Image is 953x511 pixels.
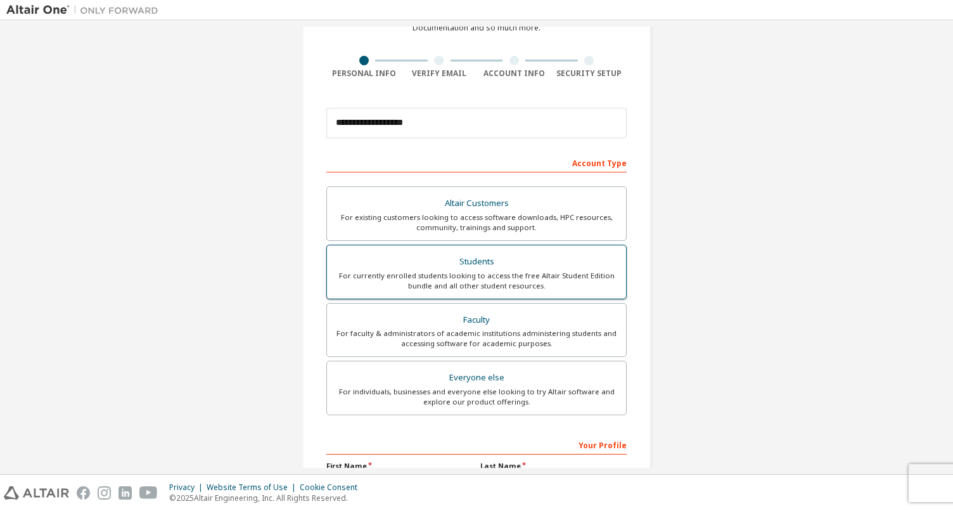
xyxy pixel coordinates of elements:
div: Verify Email [402,68,477,79]
div: Security Setup [552,68,627,79]
div: For individuals, businesses and everyone else looking to try Altair software and explore our prod... [335,387,618,407]
div: Faculty [335,311,618,329]
div: For existing customers looking to access software downloads, HPC resources, community, trainings ... [335,212,618,233]
div: Everyone else [335,369,618,387]
div: For currently enrolled students looking to access the free Altair Student Edition bundle and all ... [335,271,618,291]
div: Account Info [476,68,552,79]
img: Altair One [6,4,165,16]
img: linkedin.svg [118,486,132,500]
label: Last Name [480,461,627,471]
div: Personal Info [326,68,402,79]
img: youtube.svg [139,486,158,500]
div: Account Type [326,152,627,172]
div: Altair Customers [335,195,618,212]
img: facebook.svg [77,486,90,500]
div: Cookie Consent [300,482,365,493]
div: Students [335,253,618,271]
div: For faculty & administrators of academic institutions administering students and accessing softwa... [335,328,618,349]
div: Privacy [169,482,207,493]
img: instagram.svg [98,486,111,500]
div: Your Profile [326,434,627,455]
div: Website Terms of Use [207,482,300,493]
img: altair_logo.svg [4,486,69,500]
p: © 2025 Altair Engineering, Inc. All Rights Reserved. [169,493,365,503]
label: First Name [326,461,473,471]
